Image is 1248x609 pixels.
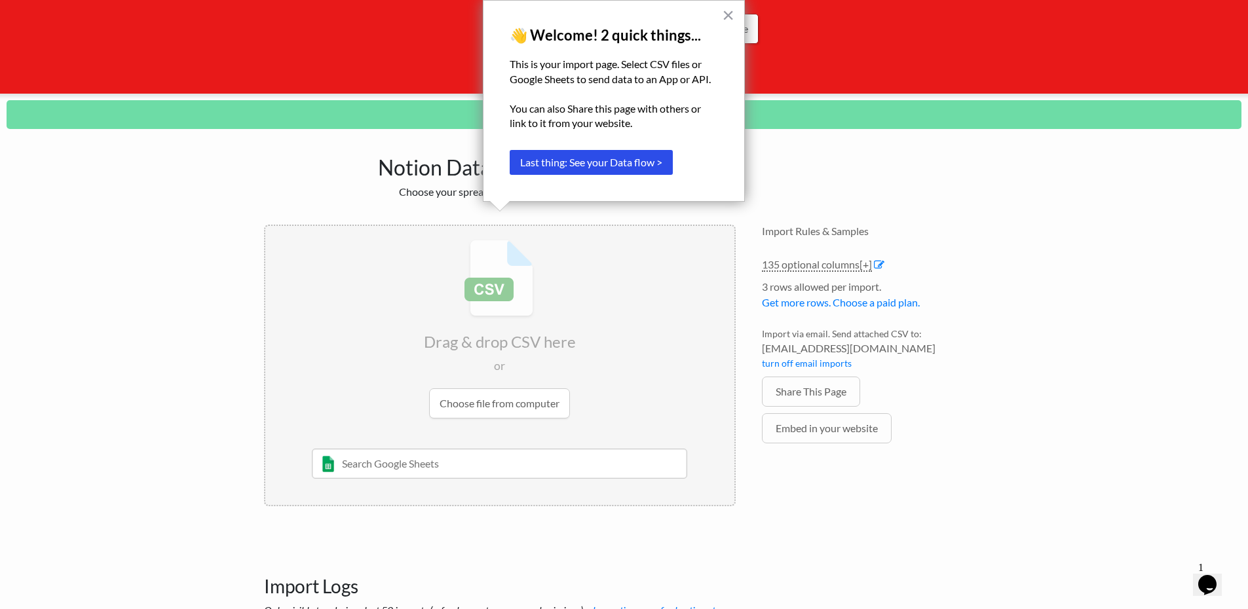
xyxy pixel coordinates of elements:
[722,5,734,26] button: Close
[762,377,860,407] a: Share This Page
[510,101,718,131] p: You can also Share this page with others or link to it from your website.
[510,57,718,86] p: This is your import page. Select CSV files or Google Sheets to send data to an App or API.
[762,341,985,356] span: [EMAIL_ADDRESS][DOMAIN_NAME]
[7,100,1241,129] p: Scheduled fetcher was successfully destroyed.
[264,149,736,180] h1: Notion DataBase export
[510,27,718,44] p: 👋 Welcome! 2 quick things...
[762,225,985,237] h4: Import Rules & Samples
[762,296,920,308] a: Get more rows. Choose a paid plan.
[264,543,985,598] h3: Import Logs
[762,413,892,443] a: Embed in your website
[860,258,872,270] span: [+]
[762,279,985,317] li: 3 rows allowed per import.
[510,150,673,175] button: Last thing: See your Data flow >
[762,327,985,377] li: Import via email. Send attached CSV to:
[264,185,736,198] h2: Choose your spreadsheet below to import.
[762,358,852,369] a: turn off email imports
[762,258,872,272] a: 135 optional columns[+]
[312,449,687,479] input: Search Google Sheets
[1193,557,1235,596] iframe: chat widget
